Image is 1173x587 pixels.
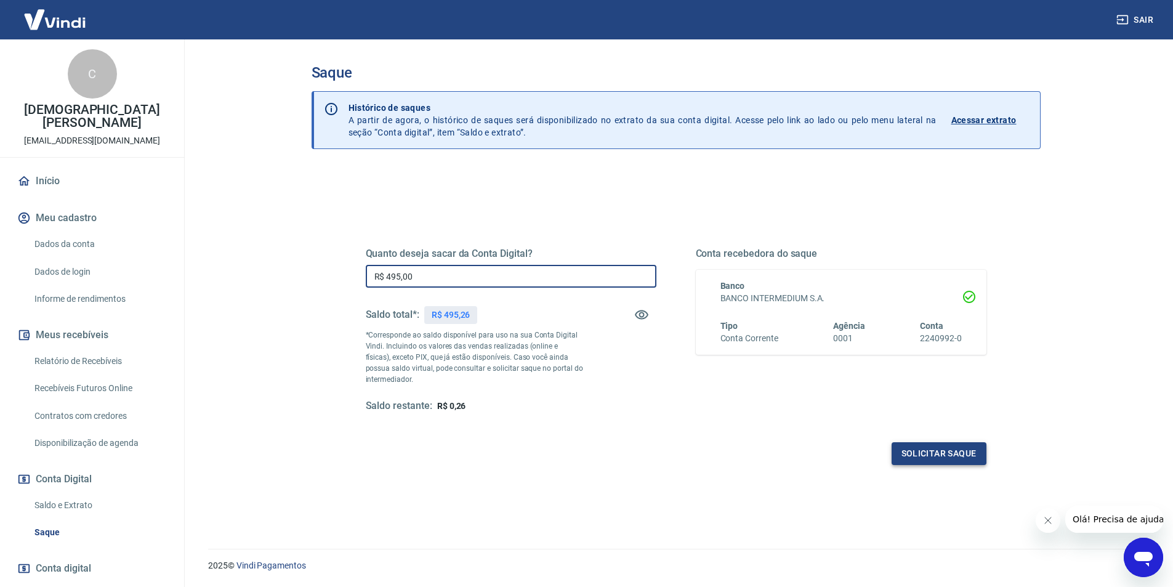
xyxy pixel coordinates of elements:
iframe: Fechar mensagem [1036,508,1060,533]
div: C [68,49,117,99]
a: Informe de rendimentos [30,286,169,312]
a: Vindi Pagamentos [236,561,306,570]
a: Início [15,168,169,195]
a: Dados da conta [30,232,169,257]
h6: Conta Corrente [720,332,778,345]
a: Saque [30,520,169,545]
button: Solicitar saque [892,442,986,465]
a: Dados de login [30,259,169,285]
p: Histórico de saques [349,102,937,114]
span: Conta digital [36,560,91,577]
p: *Corresponde ao saldo disponível para uso na sua Conta Digital Vindi. Incluindo os valores das ve... [366,330,584,385]
iframe: Mensagem da empresa [1065,506,1163,533]
h3: Saque [312,64,1041,81]
a: Acessar extrato [951,102,1030,139]
span: Conta [920,321,943,331]
a: Recebíveis Futuros Online [30,376,169,401]
a: Conta digital [15,555,169,582]
a: Relatório de Recebíveis [30,349,169,374]
iframe: Botão para abrir a janela de mensagens [1124,538,1163,577]
button: Conta Digital [15,466,169,493]
p: R$ 495,26 [432,309,470,322]
h5: Saldo total*: [366,309,419,321]
a: Saldo e Extrato [30,493,169,518]
span: R$ 0,26 [437,401,466,411]
img: Vindi [15,1,95,38]
h5: Conta recebedora do saque [696,248,986,260]
h6: BANCO INTERMEDIUM S.A. [720,292,962,305]
p: 2025 © [208,559,1143,572]
h6: 0001 [833,332,865,345]
h6: 2240992-0 [920,332,962,345]
button: Meus recebíveis [15,322,169,349]
a: Disponibilização de agenda [30,431,169,456]
h5: Saldo restante: [366,400,432,413]
p: A partir de agora, o histórico de saques será disponibilizado no extrato da sua conta digital. Ac... [349,102,937,139]
button: Sair [1114,9,1158,31]
a: Contratos com credores [30,403,169,429]
h5: Quanto deseja sacar da Conta Digital? [366,248,656,260]
span: Olá! Precisa de ajuda? [7,9,103,18]
button: Meu cadastro [15,204,169,232]
span: Banco [720,281,745,291]
p: Acessar extrato [951,114,1017,126]
span: Agência [833,321,865,331]
p: [DEMOGRAPHIC_DATA][PERSON_NAME] [10,103,174,129]
span: Tipo [720,321,738,331]
p: [EMAIL_ADDRESS][DOMAIN_NAME] [24,134,160,147]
